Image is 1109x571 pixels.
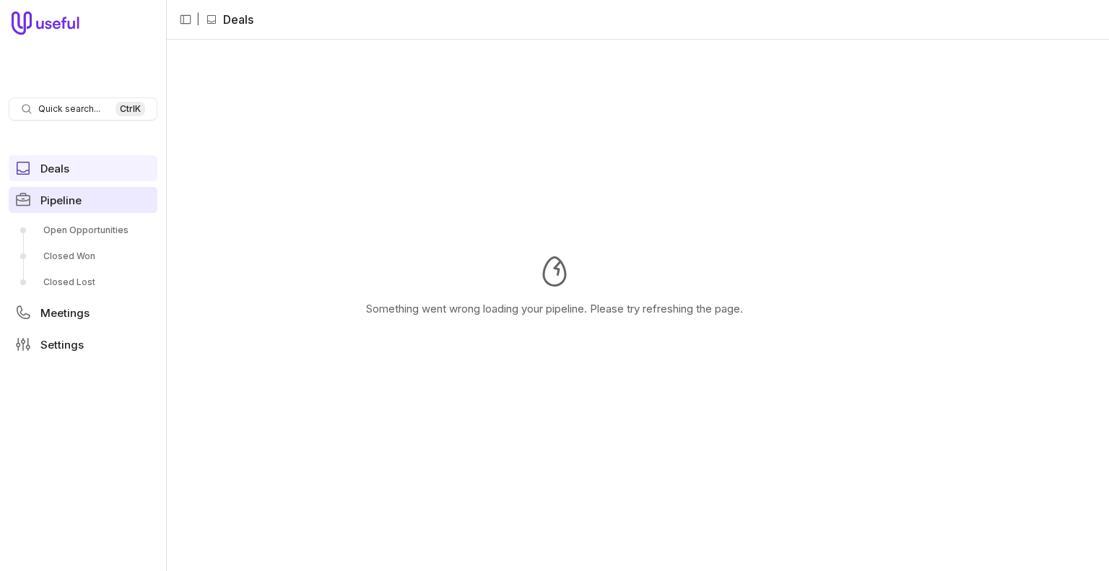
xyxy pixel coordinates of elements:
[40,195,82,206] span: Pipeline
[366,300,743,318] p: Something went wrong loading your pipeline. Please try refreshing the page.
[40,339,84,350] span: Settings
[9,219,157,242] a: Open Opportunities
[116,102,145,116] kbd: Ctrl K
[38,103,100,115] span: Quick search...
[9,300,157,326] a: Meetings
[9,187,157,213] a: Pipeline
[9,155,157,181] a: Deals
[40,163,69,174] span: Deals
[9,331,157,357] a: Settings
[9,271,157,294] a: Closed Lost
[9,245,157,268] a: Closed Won
[40,308,90,318] span: Meetings
[9,219,157,294] div: Pipeline submenu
